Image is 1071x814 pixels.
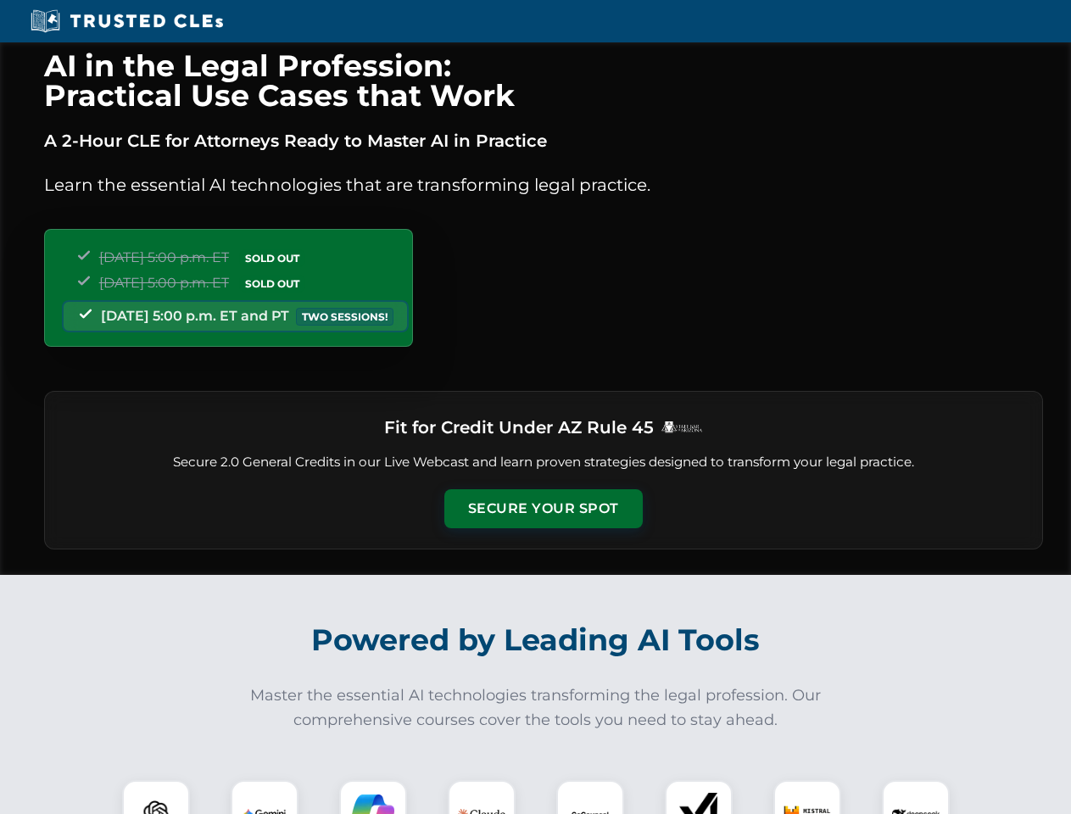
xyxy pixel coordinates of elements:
[99,249,229,265] span: [DATE] 5:00 p.m. ET
[25,8,228,34] img: Trusted CLEs
[66,610,1006,670] h2: Powered by Leading AI Tools
[661,421,703,433] img: Logo
[384,412,654,443] h3: Fit for Credit Under AZ Rule 45
[239,683,833,733] p: Master the essential AI technologies transforming the legal profession. Our comprehensive courses...
[239,249,305,267] span: SOLD OUT
[44,127,1043,154] p: A 2-Hour CLE for Attorneys Ready to Master AI in Practice
[44,51,1043,110] h1: AI in the Legal Profession: Practical Use Cases that Work
[65,453,1022,472] p: Secure 2.0 General Credits in our Live Webcast and learn proven strategies designed to transform ...
[444,489,643,528] button: Secure Your Spot
[239,275,305,293] span: SOLD OUT
[99,275,229,291] span: [DATE] 5:00 p.m. ET
[44,171,1043,198] p: Learn the essential AI technologies that are transforming legal practice.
